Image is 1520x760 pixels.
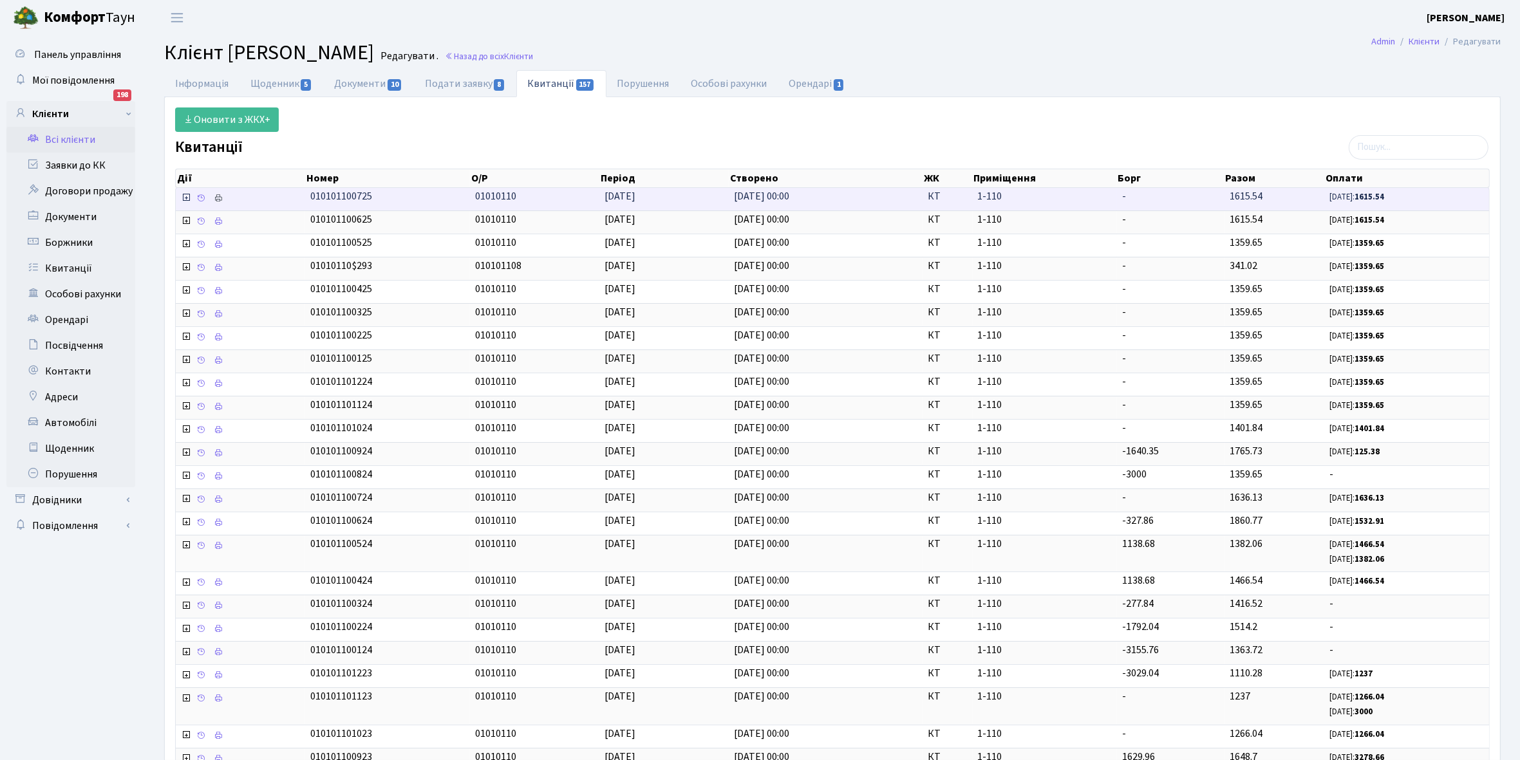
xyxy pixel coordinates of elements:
[1329,706,1373,718] small: [DATE]:
[735,573,790,588] span: [DATE] 00:00
[1349,135,1488,160] input: Пошук...
[310,259,372,273] span: 01010110$293
[6,101,135,127] a: Клієнти
[928,328,968,343] span: КТ
[1122,537,1155,551] span: 1138.68
[735,467,790,481] span: [DATE] 00:00
[475,643,516,657] span: 01010110
[1122,689,1126,703] span: -
[1355,423,1384,434] b: 1401.84
[1355,284,1384,295] b: 1359.65
[310,514,372,528] span: 010101100624
[978,597,1112,611] span: 1-110
[388,79,402,91] span: 10
[978,189,1112,204] span: 1-110
[928,689,968,704] span: КТ
[1355,492,1384,504] b: 1636.13
[6,255,135,281] a: Квитанції
[310,328,372,342] span: 010101100225
[735,537,790,551] span: [DATE] 00:00
[1122,305,1126,319] span: -
[605,573,635,588] span: [DATE]
[475,666,516,680] span: 01010110
[310,212,372,227] span: 010101100625
[605,189,635,203] span: [DATE]
[6,461,135,487] a: Порушення
[605,620,635,634] span: [DATE]
[1329,376,1384,388] small: [DATE]:
[605,467,635,481] span: [DATE]
[475,537,516,551] span: 01010110
[1122,212,1126,227] span: -
[310,189,372,203] span: 010101100725
[1122,490,1126,505] span: -
[44,7,106,28] b: Комфорт
[735,282,790,296] span: [DATE] 00:00
[576,79,594,91] span: 157
[1329,728,1384,740] small: [DATE]:
[1352,28,1520,55] nav: breadcrumb
[735,597,790,611] span: [DATE] 00:00
[735,398,790,412] span: [DATE] 00:00
[978,398,1112,412] span: 1-110
[1329,515,1384,527] small: [DATE]:
[475,444,516,458] span: 01010110
[1230,643,1262,657] span: 1363.72
[475,375,516,389] span: 01010110
[972,169,1116,187] th: Приміщення
[6,384,135,410] a: Адреси
[1371,35,1395,48] a: Admin
[978,620,1112,635] span: 1-110
[113,89,131,101] div: 198
[928,305,968,320] span: КТ
[6,358,135,384] a: Контакти
[6,178,135,204] a: Договори продажу
[310,597,372,611] span: 010101100324
[323,70,413,97] a: Документи
[1355,553,1384,565] b: 1382.06
[978,689,1112,704] span: 1-110
[1329,237,1384,249] small: [DATE]:
[599,169,729,187] th: Період
[978,643,1112,658] span: 1-110
[516,70,606,97] a: Квитанції
[6,230,135,255] a: Боржники
[978,666,1112,681] span: 1-110
[475,305,516,319] span: 01010110
[6,307,135,333] a: Орендарі
[1122,282,1126,296] span: -
[1329,191,1384,203] small: [DATE]:
[164,38,374,68] span: Клієнт [PERSON_NAME]
[1427,11,1505,25] b: [PERSON_NAME]
[1230,490,1262,505] span: 1636.13
[475,328,516,342] span: 01010110
[310,490,372,505] span: 010101100724
[1355,330,1384,342] b: 1359.65
[735,212,790,227] span: [DATE] 00:00
[1409,35,1440,48] a: Клієнти
[6,153,135,178] a: Заявки до КК
[928,727,968,741] span: КТ
[504,50,533,62] span: Клієнти
[978,573,1112,588] span: 1-110
[1329,307,1384,319] small: [DATE]:
[834,79,844,91] span: 1
[1122,328,1126,342] span: -
[928,537,968,551] span: КТ
[445,50,533,62] a: Назад до всіхКлієнти
[735,259,790,273] span: [DATE] 00:00
[1230,666,1262,680] span: 1110.28
[6,333,135,358] a: Посвідчення
[475,189,516,203] span: 01010110
[310,282,372,296] span: 010101100425
[735,305,790,319] span: [DATE] 00:00
[1122,189,1126,203] span: -
[778,70,856,97] a: Орендарі
[1329,446,1380,458] small: [DATE]:
[928,282,968,297] span: КТ
[305,169,470,187] th: Номер
[1122,573,1155,588] span: 1138.68
[978,236,1112,250] span: 1-110
[928,259,968,273] span: КТ
[605,282,635,296] span: [DATE]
